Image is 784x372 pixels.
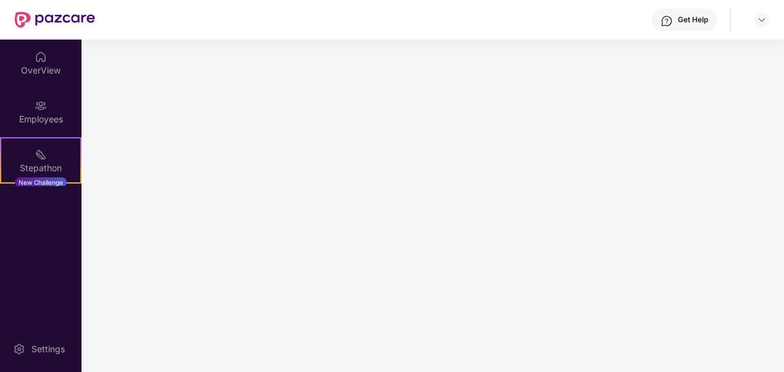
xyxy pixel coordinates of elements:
[1,162,80,174] div: Stepathon
[28,343,69,355] div: Settings
[35,51,47,63] img: svg+xml;base64,PHN2ZyBpZD0iSG9tZSIgeG1sbnM9Imh0dHA6Ly93d3cudzMub3JnLzIwMDAvc3ZnIiB3aWR0aD0iMjAiIG...
[35,148,47,161] img: svg+xml;base64,PHN2ZyB4bWxucz0iaHR0cDovL3d3dy53My5vcmcvMjAwMC9zdmciIHdpZHRoPSIyMSIgaGVpZ2h0PSIyMC...
[15,12,95,28] img: New Pazcare Logo
[661,15,673,27] img: svg+xml;base64,PHN2ZyBpZD0iSGVscC0zMngzMiIgeG1sbnM9Imh0dHA6Ly93d3cudzMub3JnLzIwMDAvc3ZnIiB3aWR0aD...
[35,99,47,112] img: svg+xml;base64,PHN2ZyBpZD0iRW1wbG95ZWVzIiB4bWxucz0iaHR0cDovL3d3dy53My5vcmcvMjAwMC9zdmciIHdpZHRoPS...
[678,15,708,25] div: Get Help
[757,15,767,25] img: svg+xml;base64,PHN2ZyBpZD0iRHJvcGRvd24tMzJ4MzIiIHhtbG5zPSJodHRwOi8vd3d3LnczLm9yZy8yMDAwL3N2ZyIgd2...
[13,343,25,355] img: svg+xml;base64,PHN2ZyBpZD0iU2V0dGluZy0yMHgyMCIgeG1sbnM9Imh0dHA6Ly93d3cudzMub3JnLzIwMDAvc3ZnIiB3aW...
[15,177,67,187] div: New Challenge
